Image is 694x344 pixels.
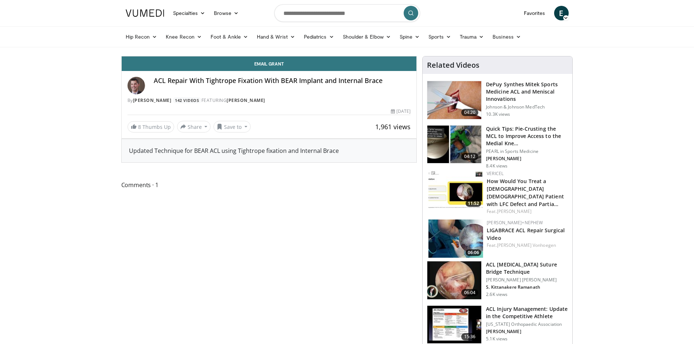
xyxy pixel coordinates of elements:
a: Vericel [487,170,503,177]
span: 04:12 [461,153,479,160]
span: Comments 1 [121,180,417,190]
a: [PERSON_NAME] [133,97,172,103]
p: [PERSON_NAME] [486,156,568,162]
img: 4677d53b-3fb6-4d41-b6b0-36edaa8048fb.150x105_q85_crop-smart_upscale.jpg [428,220,483,258]
p: S. Kittanakere Ramanath [486,284,568,290]
div: Updated Technique for BEAR ACL using Tightrope fixation and Internal Brace [129,146,409,155]
a: 04:20 DePuy Synthes Mitek Sports Medicine ACL and Meniscal Innovations Johnson & Johnson MedTech ... [427,81,568,119]
p: Johnson & Johnson MedTech [486,104,568,110]
p: 8.4K views [486,163,507,169]
a: E [554,6,569,20]
a: Pediatrics [299,29,338,44]
p: 2.6K views [486,292,507,297]
a: LIGABRACE ACL Repair Surgical Video [487,227,565,241]
button: Share [177,121,211,133]
span: 04:20 [461,109,479,116]
div: Feat. [487,242,566,249]
a: How Would You Treat a [DEMOGRAPHIC_DATA] [DEMOGRAPHIC_DATA] Patient with LFC Defect and Partia… [487,178,564,207]
img: acf1b9d9-e53c-42c8-8219-9c60b3b41c71.150x105_q85_crop-smart_upscale.jpg [427,81,481,119]
h4: Related Videos [427,61,479,70]
h3: ACL Injury Management: Update in the Competitive Athlete [486,305,568,320]
a: 06:04 ACL [MEDICAL_DATA] Suture Bridge Technique [PERSON_NAME] [PERSON_NAME] S. Kittanakere Raman... [427,261,568,300]
img: VuMedi Logo [126,9,164,17]
a: Sports [424,29,455,44]
img: a7eb10af-ea1a-4953-96ed-be26607eeb4f.150x105_q85_crop-smart_upscale.jpg [427,261,481,299]
a: Foot & Ankle [206,29,252,44]
img: Avatar [128,77,145,94]
span: 8 [138,123,141,130]
p: PEARL in Sports Medicine [486,149,568,154]
a: Spine [395,29,424,44]
p: [PERSON_NAME] [486,329,568,335]
p: 10.3K views [486,111,510,117]
a: [PERSON_NAME] [497,208,532,214]
div: [DATE] [391,108,411,115]
img: f92306eb-e07c-405a-80a9-9492fd26bd64.150x105_q85_crop-smart_upscale.jpg [427,126,481,163]
h3: ACL [MEDICAL_DATA] Suture Bridge Technique [486,261,568,276]
img: 96c4158f-fd48-4bc2-8582-bbc5b241b729.150x105_q85_crop-smart_upscale.jpg [427,306,481,344]
a: Hand & Wrist [252,29,299,44]
a: [PERSON_NAME] [227,97,265,103]
div: Feat. [487,208,566,215]
img: 62f325f7-467e-4e39-9fa8-a2cb7d050ecd.150x105_q85_crop-smart_upscale.jpg [428,170,483,209]
a: 04:12 Quick Tips: Pie-Crusting the MCL to Improve Access to the Medial Kne… PEARL in Sports Medic... [427,125,568,169]
h3: Quick Tips: Pie-Crusting the MCL to Improve Access to the Medial Kne… [486,125,568,147]
a: Business [488,29,525,44]
a: Shoulder & Elbow [338,29,395,44]
a: 15:36 ACL Injury Management: Update in the Competitive Athlete [US_STATE] Orthopaedic Association... [427,305,568,344]
a: Knee Recon [161,29,206,44]
a: Browse [209,6,243,20]
a: Trauma [455,29,489,44]
h4: ACL Repair With Tightrope Fixation With BEAR Implant and Internal Brace [154,77,411,85]
span: 06:06 [466,249,481,256]
p: [PERSON_NAME] [PERSON_NAME] [486,277,568,283]
a: 8 Thumbs Up [128,121,174,133]
span: 1,961 views [375,122,411,131]
div: By FEATURING [128,97,411,104]
p: [US_STATE] Orthopaedic Association [486,321,568,327]
a: 11:52 [428,170,483,209]
a: Email Grant [122,56,417,71]
a: Favorites [519,6,550,20]
a: Hip Recon [121,29,162,44]
span: 11:52 [466,200,481,207]
a: Specialties [169,6,210,20]
a: 06:06 [428,220,483,258]
a: 142 Videos [173,97,201,103]
span: 15:36 [461,333,479,340]
a: [PERSON_NAME] Vonhoegen [497,242,556,248]
a: [PERSON_NAME]+Nephew [487,220,543,226]
input: Search topics, interventions [274,4,420,22]
h3: DePuy Synthes Mitek Sports Medicine ACL and Meniscal Innovations [486,81,568,103]
span: 06:04 [461,289,479,296]
p: 5.1K views [486,336,507,342]
button: Save to [213,121,251,133]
